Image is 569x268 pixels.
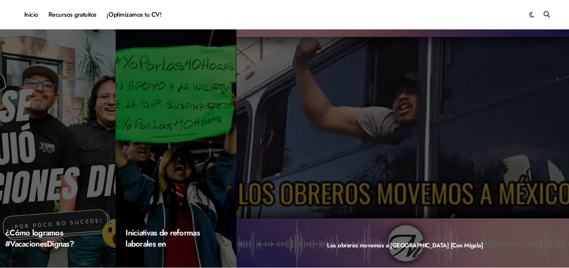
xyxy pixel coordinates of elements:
[102,4,166,25] a: ¡Optimizamos tu CV!
[327,241,483,250] a: Los obreros movemos a [GEOGRAPHIC_DATA] [Con Migala]
[19,4,43,25] a: Inicio
[43,4,102,25] a: Recursos gratuitos
[5,227,74,250] a: ¿Cómo logramos #VacacionesDignas?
